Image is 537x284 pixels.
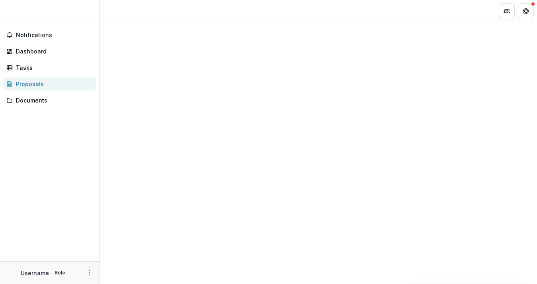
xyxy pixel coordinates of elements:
[16,32,93,39] span: Notifications
[16,96,90,105] div: Documents
[85,268,94,278] button: More
[52,269,68,276] p: Role
[3,45,96,58] a: Dashboard
[499,3,515,19] button: Partners
[16,47,90,55] div: Dashboard
[3,29,96,41] button: Notifications
[21,269,49,277] p: Username
[16,80,90,88] div: Proposals
[16,63,90,72] div: Tasks
[3,94,96,107] a: Documents
[3,61,96,74] a: Tasks
[3,77,96,91] a: Proposals
[518,3,534,19] button: Get Help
